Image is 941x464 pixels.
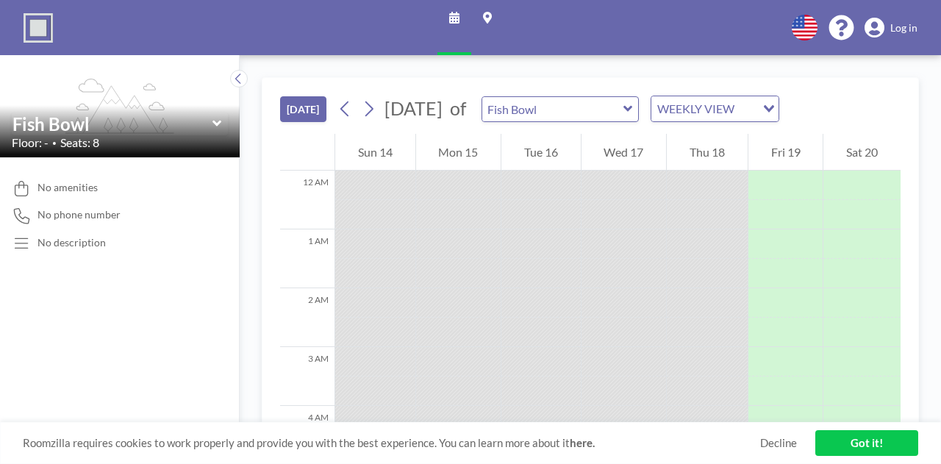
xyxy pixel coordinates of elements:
[865,18,917,38] a: Log in
[60,135,99,150] span: Seats: 8
[37,208,121,221] span: No phone number
[450,97,466,120] span: of
[582,134,667,171] div: Wed 17
[667,134,748,171] div: Thu 18
[482,97,623,121] input: Fish Bowl
[651,96,779,121] div: Search for option
[890,21,917,35] span: Log in
[815,430,918,456] a: Got it!
[823,134,901,171] div: Sat 20
[335,134,415,171] div: Sun 14
[760,436,797,450] a: Decline
[37,181,98,194] span: No amenities
[12,135,49,150] span: Floor: -
[280,229,334,288] div: 1 AM
[52,138,57,148] span: •
[654,99,737,118] span: WEEKLY VIEW
[37,236,106,249] div: No description
[748,134,823,171] div: Fri 19
[24,13,53,43] img: organization-logo
[280,96,326,122] button: [DATE]
[570,436,595,449] a: here.
[384,97,443,119] span: [DATE]
[416,134,501,171] div: Mon 15
[280,347,334,406] div: 3 AM
[280,288,334,347] div: 2 AM
[739,99,754,118] input: Search for option
[501,134,581,171] div: Tue 16
[23,436,760,450] span: Roomzilla requires cookies to work properly and provide you with the best experience. You can lea...
[12,113,212,135] input: Fish Bowl
[280,171,334,229] div: 12 AM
